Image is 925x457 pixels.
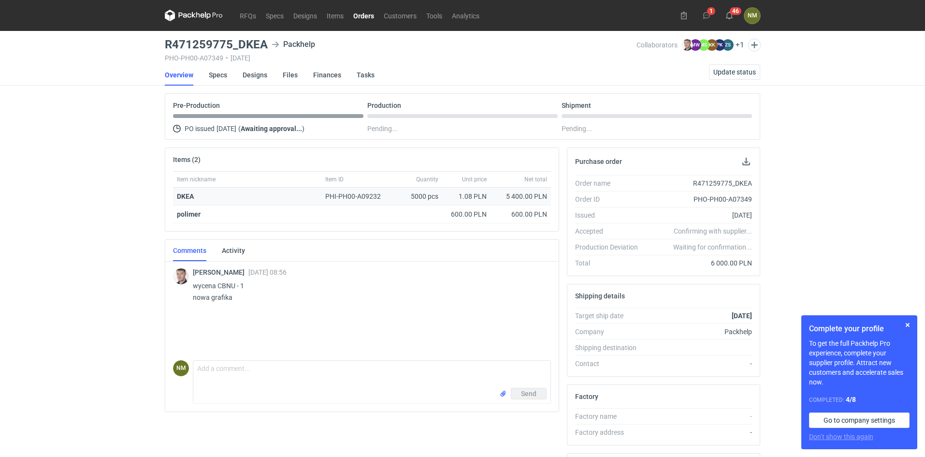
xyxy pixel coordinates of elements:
[709,64,760,80] button: Update status
[325,192,390,201] div: PHI-PH00-A09232
[562,102,591,109] p: Shipment
[462,176,487,183] span: Unit price
[241,125,302,133] strong: Awaiting approval...
[209,64,227,86] a: Specs
[809,413,910,428] a: Go to company settings
[575,258,646,268] div: Total
[575,194,646,204] div: Order ID
[575,343,646,353] div: Shipping destination
[809,432,873,442] button: Don’t show this again
[646,428,752,437] div: -
[646,359,752,369] div: -
[261,10,289,21] a: Specs
[809,395,910,405] div: Completed:
[575,412,646,421] div: Factory name
[302,125,304,133] span: )
[367,123,398,134] span: Pending...
[357,64,375,86] a: Tasks
[809,323,910,335] h1: Complete your profile
[681,39,693,51] img: Maciej Sikora
[575,393,598,400] h2: Factory
[736,41,744,49] button: +1
[575,242,646,252] div: Production Deviation
[165,10,223,21] svg: Packhelp Pro
[698,39,709,51] figcaption: MS
[575,158,622,165] h2: Purchase order
[646,412,752,421] div: -
[193,268,248,276] span: [PERSON_NAME]
[248,268,287,276] span: [DATE] 08:56
[165,39,268,50] h3: R471259775_DKEA
[367,102,401,109] p: Production
[846,396,856,403] strong: 4 / 8
[177,210,201,218] strong: polimer
[748,39,761,51] button: Edit collaborators
[575,292,625,300] h2: Shipping details
[173,123,363,134] div: PO issued
[446,209,487,219] div: 600.00 PLN
[575,178,646,188] div: Order name
[722,39,734,51] figcaption: ZS
[193,280,543,303] p: wycena CBNU - 1 nowa grafika
[379,10,421,21] a: Customers
[177,192,194,200] strong: DKEA
[809,339,910,387] p: To get the full Packhelp Pro experience, complete your supplier profile. Attract new customers an...
[173,156,201,163] h2: Items (2)
[325,176,344,183] span: Item ID
[173,240,206,261] a: Comments
[575,210,646,220] div: Issued
[575,359,646,369] div: Contact
[646,178,752,188] div: R471259775_DKEA
[902,319,913,331] button: Skip for now
[289,10,322,21] a: Designs
[524,176,547,183] span: Net total
[348,10,379,21] a: Orders
[235,10,261,21] a: RFQs
[562,123,752,134] div: Pending...
[521,390,536,397] span: Send
[740,156,752,167] button: Download PO
[494,209,547,219] div: 600.00 PLN
[494,192,547,201] div: 5 400.00 PLN
[646,194,752,204] div: PHO-PH00-A07349
[714,39,725,51] figcaption: PK
[744,8,760,24] button: NM
[446,192,487,201] div: 1.08 PLN
[222,240,245,261] a: Activity
[447,10,484,21] a: Analytics
[173,360,189,376] div: Natalia Mrozek
[165,54,636,62] div: PHO-PH00-A07349 [DATE]
[238,125,241,133] span: (
[732,312,752,320] strong: [DATE]
[243,64,267,86] a: Designs
[283,64,298,86] a: Files
[173,268,189,284] img: Maciej Sikora
[217,123,236,134] span: [DATE]
[173,102,220,109] p: Pre-Production
[713,69,756,75] span: Update status
[511,388,547,399] button: Send
[421,10,447,21] a: Tools
[722,8,737,23] button: 46
[575,327,646,337] div: Company
[394,188,442,206] div: 5000 pcs
[177,176,216,183] span: Item nickname
[313,64,341,86] a: Finances
[226,54,228,62] span: •
[706,39,718,51] figcaption: KK
[636,41,678,49] span: Collaborators
[699,8,714,23] button: 1
[575,428,646,437] div: Factory address
[674,227,752,235] em: Confirming with supplier...
[416,176,438,183] span: Quantity
[744,8,760,24] div: Natalia Mrozek
[322,10,348,21] a: Items
[646,327,752,337] div: Packhelp
[575,226,646,236] div: Accepted
[575,311,646,321] div: Target ship date
[646,210,752,220] div: [DATE]
[690,39,701,51] figcaption: MW
[173,360,189,376] figcaption: NM
[165,64,193,86] a: Overview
